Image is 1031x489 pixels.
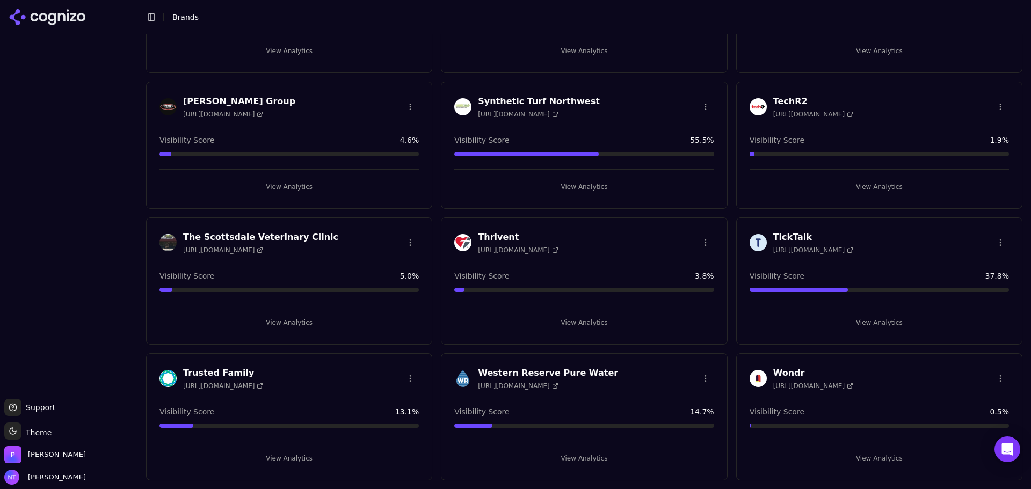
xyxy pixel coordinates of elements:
[750,135,804,145] span: Visibility Score
[750,450,1009,467] button: View Analytics
[159,271,214,281] span: Visibility Score
[478,95,600,108] h3: Synthetic Turf Northwest
[4,446,21,463] img: Perrill
[21,402,55,413] span: Support
[454,98,471,115] img: Synthetic Turf Northwest
[773,231,853,244] h3: TickTalk
[985,271,1009,281] span: 37.8 %
[478,110,558,119] span: [URL][DOMAIN_NAME]
[773,95,853,108] h3: TechR2
[159,135,214,145] span: Visibility Score
[21,428,52,437] span: Theme
[750,271,804,281] span: Visibility Score
[773,110,853,119] span: [URL][DOMAIN_NAME]
[159,98,177,115] img: Steffes Group
[478,367,618,379] h3: Western Reserve Pure Water
[454,314,714,331] button: View Analytics
[773,246,853,254] span: [URL][DOMAIN_NAME]
[454,450,714,467] button: View Analytics
[4,446,86,463] button: Open organization switcher
[695,271,714,281] span: 3.8 %
[773,382,853,390] span: [URL][DOMAIN_NAME]
[750,98,767,115] img: TechR2
[750,370,767,387] img: Wondr
[454,42,714,60] button: View Analytics
[159,42,419,60] button: View Analytics
[400,271,419,281] span: 5.0 %
[750,178,1009,195] button: View Analytics
[990,406,1009,417] span: 0.5 %
[172,13,199,21] span: Brands
[454,271,509,281] span: Visibility Score
[159,406,214,417] span: Visibility Score
[750,234,767,251] img: TickTalk
[159,370,177,387] img: Trusted Family
[183,95,295,108] h3: [PERSON_NAME] Group
[24,472,86,482] span: [PERSON_NAME]
[690,406,714,417] span: 14.7 %
[28,450,86,459] span: Perrill
[750,314,1009,331] button: View Analytics
[4,470,86,485] button: Open user button
[172,12,199,23] nav: breadcrumb
[183,246,263,254] span: [URL][DOMAIN_NAME]
[395,406,419,417] span: 13.1 %
[183,231,338,244] h3: The Scottsdale Veterinary Clinic
[454,178,714,195] button: View Analytics
[454,135,509,145] span: Visibility Score
[690,135,714,145] span: 55.5 %
[400,135,419,145] span: 4.6 %
[159,314,419,331] button: View Analytics
[478,231,558,244] h3: Thrivent
[478,246,558,254] span: [URL][DOMAIN_NAME]
[478,382,558,390] span: [URL][DOMAIN_NAME]
[773,367,853,379] h3: Wondr
[4,470,19,485] img: Nate Tower
[159,450,419,467] button: View Analytics
[183,382,263,390] span: [URL][DOMAIN_NAME]
[183,110,263,119] span: [URL][DOMAIN_NAME]
[183,367,263,379] h3: Trusted Family
[990,135,1009,145] span: 1.9 %
[454,234,471,251] img: Thrivent
[750,406,804,417] span: Visibility Score
[159,178,419,195] button: View Analytics
[994,436,1020,462] div: Open Intercom Messenger
[159,234,177,251] img: The Scottsdale Veterinary Clinic
[454,370,471,387] img: Western Reserve Pure Water
[750,42,1009,60] button: View Analytics
[454,406,509,417] span: Visibility Score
